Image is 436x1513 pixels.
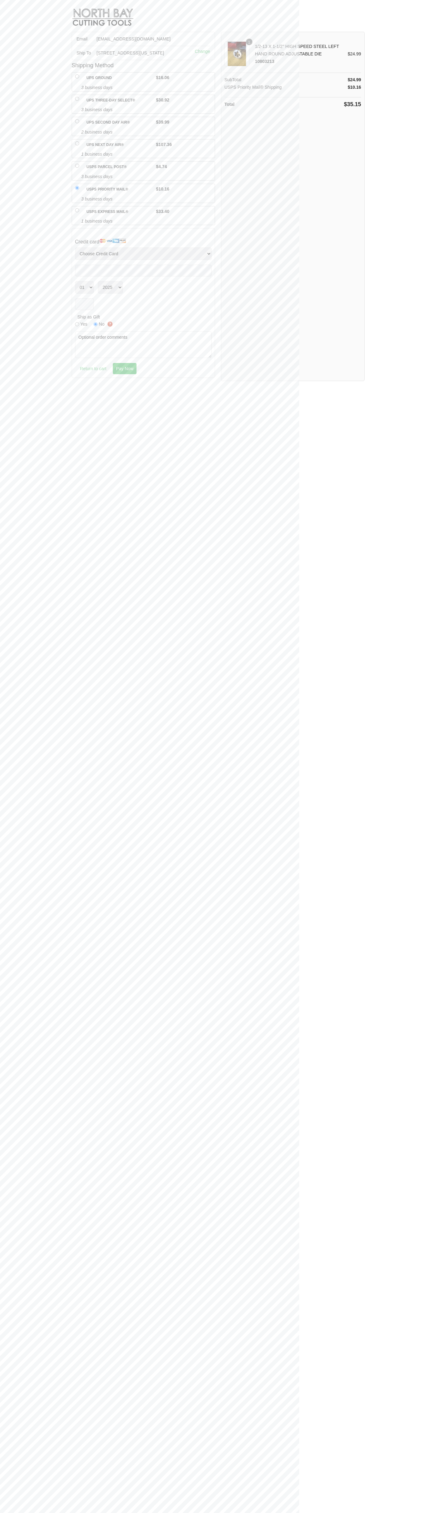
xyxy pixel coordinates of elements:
[75,331,212,358] textarea: Optional order comments
[156,185,170,193] span: $10.16
[81,106,215,113] span: 3 business days
[81,84,215,91] span: 3 business days
[81,150,215,158] span: 1 business days
[224,83,282,91] div: USPS Priority Mail® Shipping
[75,322,91,326] label: Yes
[77,35,97,43] div: Email
[348,50,361,58] div: $24.99
[255,59,274,64] span: 10803213
[97,35,190,43] div: [EMAIL_ADDRESS][DOMAIN_NAME]
[348,83,361,91] div: $10.16
[93,322,108,326] label: No
[72,5,134,32] img: North Bay Cutting Tools
[83,139,155,151] label: UPS Next Day Air®
[156,96,170,104] span: $30.92
[81,173,215,180] span: 3 business days
[108,322,113,327] img: Learn more
[156,208,170,215] span: $33.40
[93,322,98,326] input: No
[83,73,155,84] label: UPS Ground
[156,118,170,126] span: $39.99
[99,238,126,243] img: sd-cards.gif
[81,195,215,203] span: 3 business days
[83,184,155,195] label: USPS Priority Mail®
[156,74,170,81] span: $16.06
[75,322,79,326] input: Yes
[83,206,155,218] label: USPS Express Mail®
[83,162,155,173] label: USPS Parcel Post®
[348,76,361,83] div: $24.99
[75,361,112,376] a: Return to cart
[75,315,100,322] label: Ship as Gift
[81,217,215,225] span: 1 business days
[81,128,215,136] span: 2 business days
[83,95,155,106] label: UPS Three-Day Select®
[344,101,361,108] div: $35.15
[156,141,172,148] span: $107.36
[252,43,348,65] div: 1/2-13 X 1-1/2" HIGH SPEED STEEL LEFT HAND ROUND ADJUSTABLE DIE
[77,49,97,57] div: Ship To
[97,49,190,57] div: [STREET_ADDRESS][US_STATE]
[224,76,241,83] div: SubTotal
[72,60,215,71] h3: Shipping Method
[113,363,137,375] input: Pay Now
[224,101,234,108] div: Total
[75,236,212,247] h4: Credit card
[246,39,252,45] div: 1
[83,117,155,128] label: UPS Second Day Air®
[190,49,210,57] a: Change
[156,163,167,170] span: $4.74
[224,41,249,66] img: 1/2-13 X 1-1/2" HIGH SPEED STEEL LEFT HAND ROUND ADJUSTABLE DIE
